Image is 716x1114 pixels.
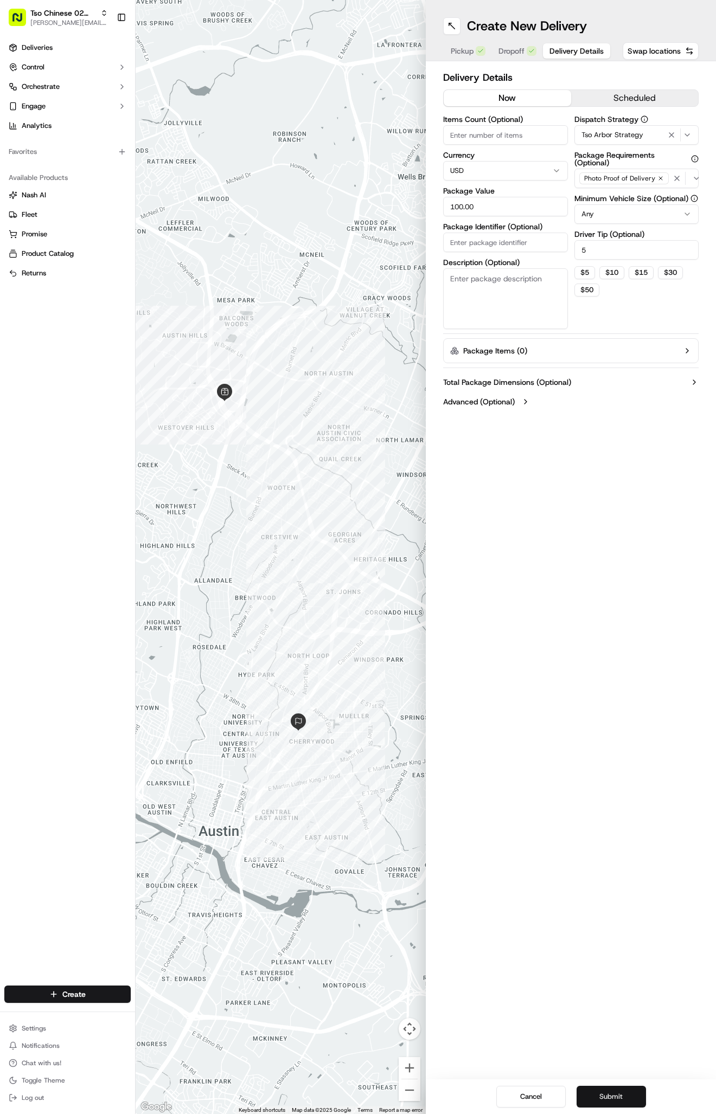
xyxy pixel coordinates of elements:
[443,396,515,407] label: Advanced (Optional)
[574,125,699,145] button: Tso Arbor Strategy
[108,269,131,277] span: Pylon
[4,265,131,282] button: Returns
[34,197,143,206] span: [PERSON_NAME] (Store Manager)
[151,197,173,206] span: [DATE]
[691,155,699,163] button: Package Requirements (Optional)
[574,151,699,166] label: Package Requirements (Optional)
[584,174,655,183] span: Photo Proof of Delivery
[4,226,131,243] button: Promise
[292,1107,351,1113] span: Map data ©2025 Google
[22,43,53,53] span: Deliveries
[138,1100,174,1114] img: Google
[443,151,568,159] label: Currency
[9,268,126,278] a: Returns
[168,139,197,152] button: See all
[11,158,28,175] img: Charles Folsom
[574,230,699,238] label: Driver Tip (Optional)
[22,210,37,220] span: Fleet
[145,197,149,206] span: •
[22,1093,44,1102] span: Log out
[691,195,698,202] button: Minimum Vehicle Size (Optional)
[571,90,699,106] button: scheduled
[399,1018,420,1040] button: Map camera controls
[11,243,20,252] div: 📗
[451,46,474,56] span: Pickup
[22,249,74,259] span: Product Catalog
[498,46,525,56] span: Dropoff
[4,39,131,56] a: Deliveries
[22,1059,61,1067] span: Chat with us!
[4,1021,131,1036] button: Settings
[641,115,648,123] button: Dispatch Strategy
[496,1086,566,1107] button: Cancel
[11,104,30,123] img: 1736555255976-a54dd68f-1ca7-489b-9aae-adbdc363a1c4
[443,377,699,388] button: Total Package Dimensions (Optional)
[92,243,100,252] div: 💻
[34,168,88,177] span: [PERSON_NAME]
[7,238,87,257] a: 📗Knowledge Base
[379,1107,423,1113] a: Report a map error
[87,238,178,257] a: 💻API Documentation
[4,143,131,160] div: Favorites
[4,4,112,30] button: Tso Chinese 02 Arbor[PERSON_NAME][EMAIL_ADDRESS][DOMAIN_NAME]
[22,169,30,177] img: 1736555255976-a54dd68f-1ca7-489b-9aae-adbdc363a1c4
[4,206,131,223] button: Fleet
[30,18,108,27] button: [PERSON_NAME][EMAIL_ADDRESS][DOMAIN_NAME]
[22,62,44,72] span: Control
[463,345,527,356] label: Package Items ( 0 )
[4,169,131,186] div: Available Products
[11,43,197,61] p: Welcome 👋
[239,1106,285,1114] button: Keyboard shortcuts
[399,1057,420,1079] button: Zoom in
[4,59,131,76] button: Control
[49,114,149,123] div: We're available if you need us!
[96,168,118,177] span: [DATE]
[22,242,83,253] span: Knowledge Base
[90,168,94,177] span: •
[443,197,568,216] input: Enter package value
[443,187,568,195] label: Package Value
[22,229,47,239] span: Promise
[30,8,96,18] button: Tso Chinese 02 Arbor
[9,229,126,239] a: Promise
[629,266,654,279] button: $15
[574,195,699,202] label: Minimum Vehicle Size (Optional)
[22,1076,65,1085] span: Toggle Theme
[443,115,568,123] label: Items Count (Optional)
[138,1100,174,1114] a: Open this area in Google Maps (opens a new window)
[62,989,86,1000] span: Create
[9,190,126,200] a: Nash AI
[4,1073,131,1088] button: Toggle Theme
[22,101,46,111] span: Engage
[443,125,568,145] input: Enter number of items
[577,1086,646,1107] button: Submit
[4,117,131,134] a: Analytics
[9,210,126,220] a: Fleet
[9,249,126,259] a: Product Catalog
[658,266,683,279] button: $30
[399,1079,420,1101] button: Zoom out
[22,190,46,200] span: Nash AI
[11,11,33,33] img: Nash
[599,266,624,279] button: $10
[4,1090,131,1105] button: Log out
[4,1038,131,1053] button: Notifications
[103,242,174,253] span: API Documentation
[443,70,699,85] h2: Delivery Details
[4,78,131,95] button: Orchestrate
[443,338,699,363] button: Package Items (0)
[443,259,568,266] label: Description (Optional)
[22,268,46,278] span: Returns
[4,186,131,204] button: Nash AI
[574,240,699,260] input: Enter driver tip amount
[574,169,699,188] button: Photo Proof of Delivery
[467,17,587,35] h1: Create New Delivery
[443,223,568,230] label: Package Identifier (Optional)
[574,284,599,297] button: $50
[22,121,52,131] span: Analytics
[581,130,643,140] span: Tso Arbor Strategy
[22,1041,60,1050] span: Notifications
[574,115,699,123] label: Dispatch Strategy
[49,104,178,114] div: Start new chat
